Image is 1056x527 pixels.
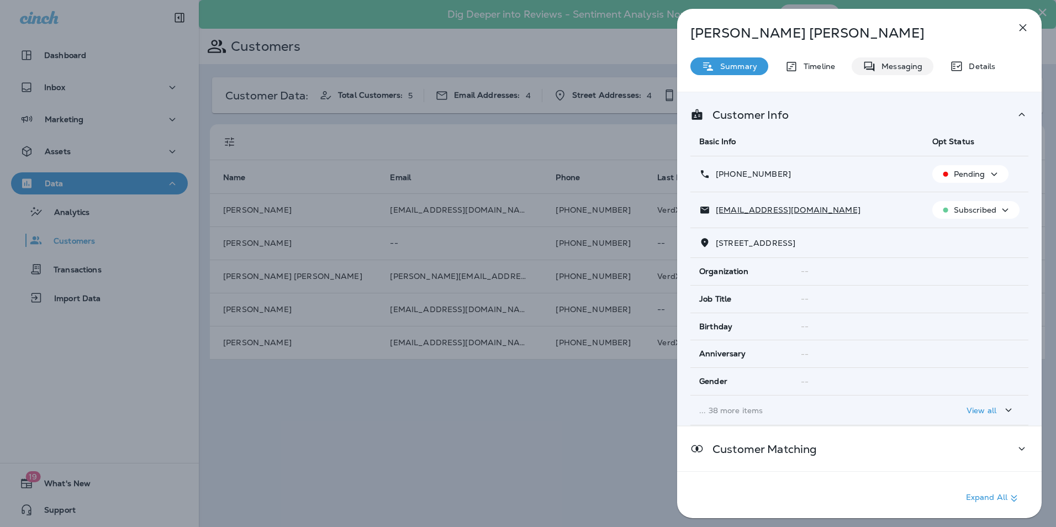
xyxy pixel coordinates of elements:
p: Expand All [966,492,1021,505]
span: Opt Status [932,136,974,146]
span: Anniversary [699,349,746,359]
p: Subscribed [954,205,996,214]
span: -- [801,294,809,304]
p: ... 38 more items [699,406,915,415]
span: Basic Info [699,136,736,146]
span: -- [801,266,809,276]
button: Subscribed [932,201,1020,219]
p: Timeline [798,62,835,71]
button: Expand All [962,488,1025,508]
span: Job Title [699,294,731,304]
p: [PHONE_NUMBER] [710,170,791,178]
span: [STREET_ADDRESS] [716,238,795,248]
span: -- [801,349,809,359]
span: Birthday [699,322,732,331]
span: Organization [699,267,748,276]
p: Customer Info [704,110,789,119]
p: [PERSON_NAME] [PERSON_NAME] [690,25,992,41]
p: Details [963,62,995,71]
p: [EMAIL_ADDRESS][DOMAIN_NAME] [710,205,860,214]
p: View all [967,406,996,415]
button: View all [962,400,1020,420]
p: Customer Matching [704,445,817,454]
p: Summary [715,62,757,71]
span: -- [801,322,809,331]
button: Pending [932,165,1009,183]
p: Messaging [876,62,922,71]
p: Pending [954,170,985,178]
span: -- [801,377,809,387]
span: Gender [699,377,727,386]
